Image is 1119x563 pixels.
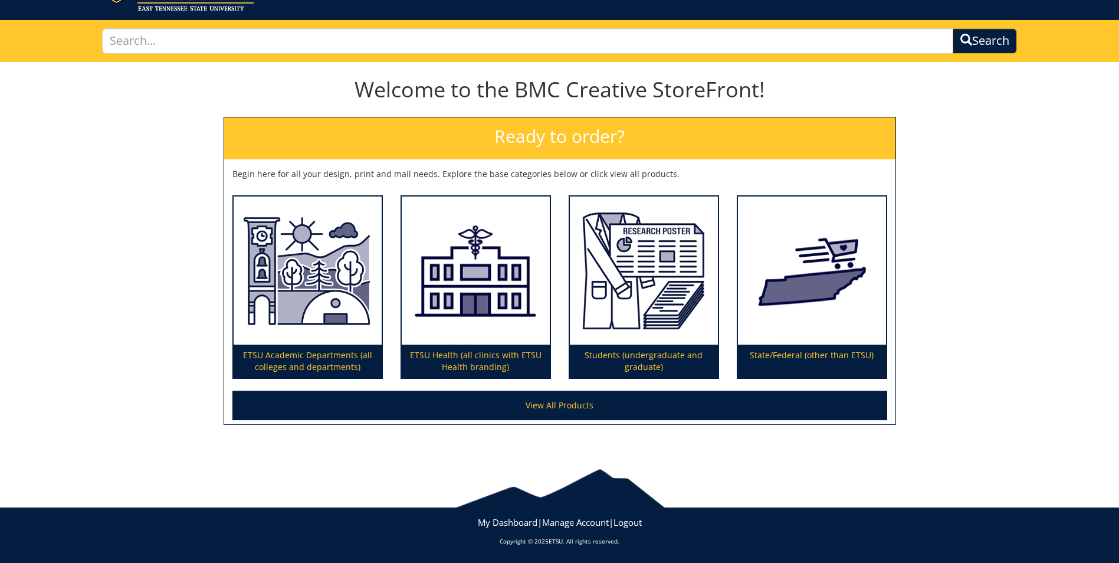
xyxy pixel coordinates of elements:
[402,197,550,378] a: ETSU Health (all clinics with ETSU Health branding)
[234,197,382,345] img: ETSU Academic Departments (all colleges and departments)
[232,391,887,420] a: View All Products
[224,78,896,102] h1: Welcome to the BMC Creative StoreFront!
[232,168,887,180] p: Begin here for all your design, print and mail needs. Explore the base categories below or click ...
[542,516,609,528] a: Manage Account
[738,197,886,345] img: State/Federal (other than ETSU)
[570,345,718,378] p: Students (undergraduate and graduate)
[102,28,953,54] input: Search...
[613,516,642,528] a: Logout
[738,197,886,378] a: State/Federal (other than ETSU)
[478,516,537,528] a: My Dashboard
[234,197,382,378] a: ETSU Academic Departments (all colleges and departments)
[402,345,550,378] p: ETSU Health (all clinics with ETSU Health branding)
[738,345,886,378] p: State/Federal (other than ETSU)
[224,117,895,159] h2: Ready to order?
[549,537,563,545] a: ETSU
[953,28,1017,54] button: Search
[234,345,382,378] p: ETSU Academic Departments (all colleges and departments)
[570,197,718,378] a: Students (undergraduate and graduate)
[570,197,718,345] img: Students (undergraduate and graduate)
[402,197,550,345] img: ETSU Health (all clinics with ETSU Health branding)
